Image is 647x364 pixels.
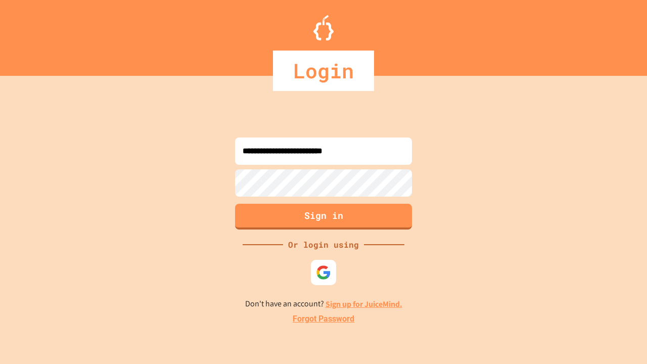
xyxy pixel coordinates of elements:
button: Sign in [235,204,412,230]
img: google-icon.svg [316,265,331,280]
a: Sign up for JuiceMind. [326,299,402,309]
a: Forgot Password [293,313,354,325]
div: Login [273,51,374,91]
p: Don't have an account? [245,298,402,310]
div: Or login using [283,239,364,251]
img: Logo.svg [313,15,334,40]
